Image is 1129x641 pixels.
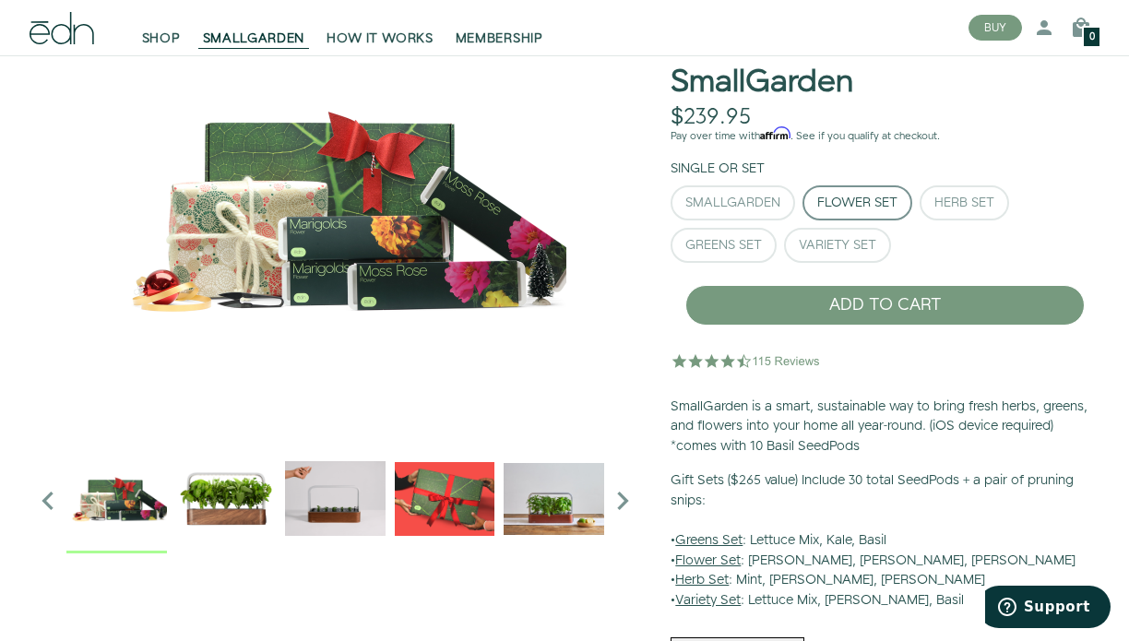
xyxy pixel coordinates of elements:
u: Variety Set [675,591,741,610]
div: SmallGarden [685,196,780,209]
u: Flower Set [675,552,741,570]
span: 0 [1089,32,1095,42]
img: edn-holiday-value-flower-1-square_1000x.png [66,448,167,549]
b: Gift Sets ($265 value) Include 30 total SeedPods + a pair of pruning snips: [671,471,1074,510]
button: Herb Set [920,185,1009,220]
div: Herb Set [934,196,994,209]
i: Previous slide [30,482,66,519]
button: Greens Set [671,228,777,263]
div: Flower Set [817,196,897,209]
iframe: Opens a widget where you can find more information [985,586,1111,632]
a: MEMBERSHIP [445,7,554,48]
p: • : Lettuce Mix, Kale, Basil • : [PERSON_NAME], [PERSON_NAME], [PERSON_NAME] • : Mint, [PERSON_NA... [671,471,1099,611]
div: 4 / 6 [504,448,604,553]
u: Greens Set [675,531,743,550]
img: 4.5 star rating [671,342,823,379]
img: edn-trim-basil.2021-09-07_14_55_24_1024x.gif [285,448,386,549]
u: Herb Set [675,571,729,589]
span: Affirm [760,127,790,140]
button: Variety Set [784,228,891,263]
h1: SmallGarden [671,65,853,100]
a: HOW IT WORKS [315,7,444,48]
div: 2 / 6 [285,448,386,553]
p: Pay over time with . See if you qualify at checkout. [671,128,1099,145]
div: $239.95 [671,104,751,131]
div: Greens Set [685,239,762,252]
a: SMALLGARDEN [192,7,316,48]
img: Official-EDN-SMALLGARDEN-HERB-HERO-SLV-2000px_1024x.png [176,448,277,549]
span: HOW IT WORKS [327,30,433,48]
span: MEMBERSHIP [456,30,543,48]
div: 1 / 6 [176,448,277,553]
img: edn-smallgarden-mixed-herbs-table-product-2000px_1024x.jpg [504,448,604,549]
button: ADD TO CART [685,285,1085,326]
button: Flower Set [802,185,912,220]
a: SHOP [131,7,192,48]
i: Next slide [604,482,641,519]
span: SHOP [142,30,181,48]
span: SMALLGARDEN [203,30,305,48]
button: BUY [969,15,1022,41]
div: 3 / 6 [395,448,495,553]
div: Variety Set [799,239,876,252]
label: Single or Set [671,160,765,178]
button: SmallGarden [671,185,795,220]
p: SmallGarden is a smart, sustainable way to bring fresh herbs, greens, and flowers into your home ... [671,398,1099,457]
img: EMAILS_-_Holiday_21_PT1_28_9986b34a-7908-4121-b1c1-9595d1e43abe_1024x.png [395,448,495,549]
